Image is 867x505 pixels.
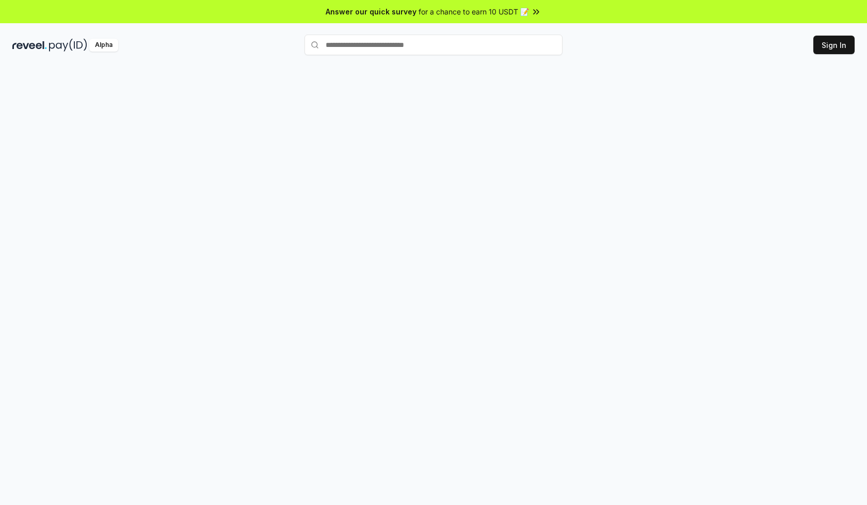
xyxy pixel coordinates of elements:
[12,39,47,52] img: reveel_dark
[326,6,416,17] span: Answer our quick survey
[419,6,529,17] span: for a chance to earn 10 USDT 📝
[813,36,855,54] button: Sign In
[49,39,87,52] img: pay_id
[89,39,118,52] div: Alpha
